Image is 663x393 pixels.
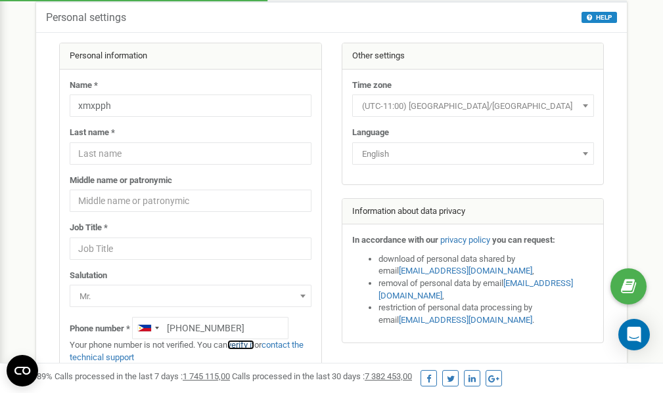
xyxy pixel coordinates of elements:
[618,319,650,350] div: Open Intercom Messenger
[7,355,38,386] button: Open CMP widget
[357,97,589,115] span: (UTC-11:00) Pacific/Midway
[70,270,107,282] label: Salutation
[352,142,594,165] span: English
[378,302,594,326] li: restriction of personal data processing by email .
[378,278,594,302] li: removal of personal data by email ,
[70,285,311,307] span: Mr.
[70,175,172,187] label: Middle name or patronymic
[70,339,311,363] p: Your phone number is not verified. You can or
[183,371,230,381] u: 1 745 115,00
[352,94,594,117] span: (UTC-11:00) Pacific/Midway
[70,127,115,139] label: Last name *
[352,127,389,139] label: Language
[378,253,594,278] li: download of personal data shared by email ,
[70,94,311,117] input: Name
[133,318,163,339] div: Telephone country code
[70,142,311,165] input: Last name
[582,12,617,23] button: HELP
[378,278,573,300] a: [EMAIL_ADDRESS][DOMAIN_NAME]
[227,340,254,350] a: verify it
[70,238,311,260] input: Job Title
[342,43,604,70] div: Other settings
[399,315,532,325] a: [EMAIL_ADDRESS][DOMAIN_NAME]
[70,323,130,335] label: Phone number *
[352,235,438,245] strong: In accordance with our
[46,12,126,24] h5: Personal settings
[342,199,604,225] div: Information about data privacy
[60,43,321,70] div: Personal information
[132,317,288,339] input: +1-800-555-55-55
[357,145,589,163] span: English
[232,371,412,381] span: Calls processed in the last 30 days :
[440,235,490,245] a: privacy policy
[399,266,532,276] a: [EMAIL_ADDRESS][DOMAIN_NAME]
[365,371,412,381] u: 7 382 453,00
[70,340,304,362] a: contact the technical support
[70,190,311,212] input: Middle name or patronymic
[55,371,230,381] span: Calls processed in the last 7 days :
[352,79,392,92] label: Time zone
[70,79,98,92] label: Name *
[492,235,555,245] strong: you can request:
[74,287,307,306] span: Mr.
[70,222,108,234] label: Job Title *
